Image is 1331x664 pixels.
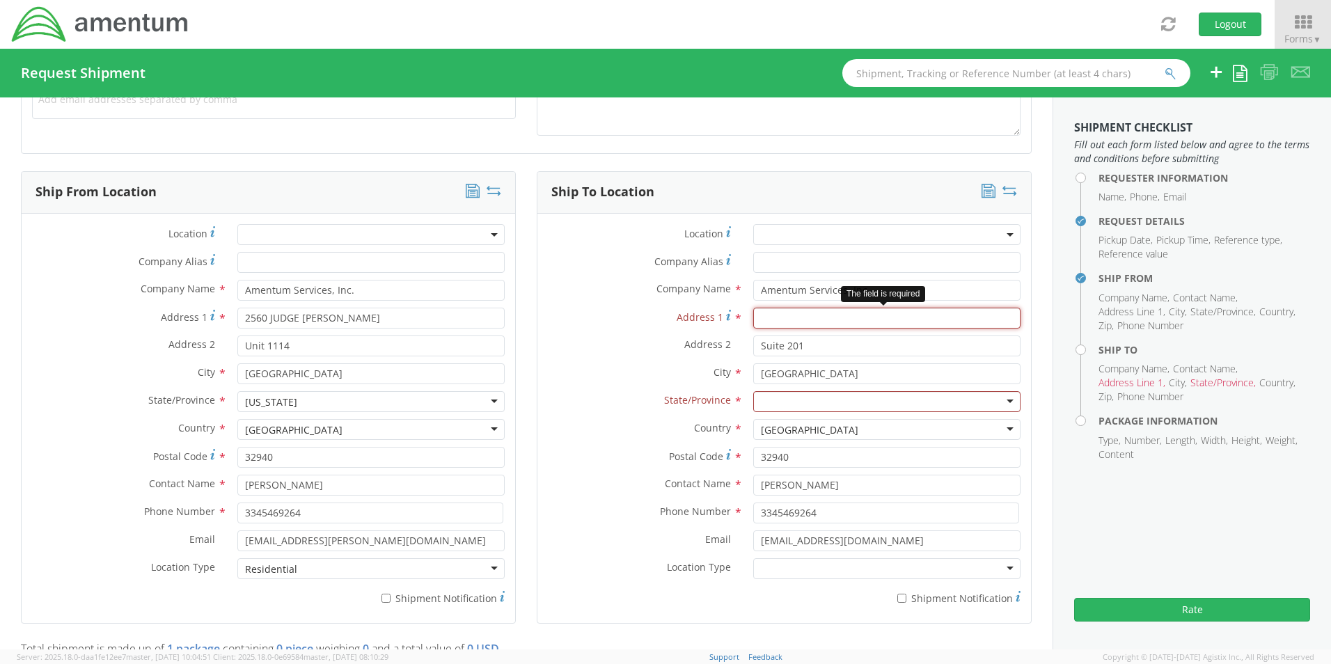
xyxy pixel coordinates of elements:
[684,227,723,240] span: Location
[1173,362,1238,376] li: Contact Name
[36,185,157,199] h3: Ship From Location
[245,423,342,437] div: [GEOGRAPHIC_DATA]
[694,421,731,434] span: Country
[1074,122,1310,134] h3: Shipment Checklist
[168,338,215,351] span: Address 2
[38,93,510,106] span: Add email addresses separated by comma
[1284,32,1321,45] span: Forms
[1098,233,1153,247] li: Pickup Date
[1163,190,1186,204] li: Email
[1098,390,1114,404] li: Zip
[161,310,207,324] span: Address 1
[684,338,731,351] span: Address 2
[151,560,215,574] span: Location Type
[1199,13,1261,36] button: Logout
[660,505,731,518] span: Phone Number
[1173,291,1238,305] li: Contact Name
[669,450,723,463] span: Postal Code
[168,227,207,240] span: Location
[1124,434,1162,448] li: Number
[656,282,731,295] span: Company Name
[1098,345,1310,355] h4: Ship To
[1156,233,1211,247] li: Pickup Time
[1117,319,1183,333] li: Phone Number
[1098,434,1121,448] li: Type
[748,651,782,662] a: Feedback
[665,477,731,490] span: Contact Name
[1169,376,1187,390] li: City
[1074,598,1310,622] button: Rate
[1259,376,1295,390] li: Country
[213,651,388,662] span: Client: 2025.18.0-0e69584
[467,641,499,656] span: 0 USD
[714,365,731,379] span: City
[1103,651,1314,663] span: Copyright © [DATE]-[DATE] Agistix Inc., All Rights Reserved
[1098,305,1165,319] li: Address Line 1
[709,651,739,662] a: Support
[667,560,731,574] span: Location Type
[304,651,388,662] span: master, [DATE] 08:10:29
[1130,190,1160,204] li: Phone
[245,395,297,409] div: [US_STATE]
[144,505,215,518] span: Phone Number
[1098,376,1165,390] li: Address Line 1
[1117,390,1183,404] li: Phone Number
[1231,434,1262,448] li: Height
[551,185,654,199] h3: Ship To Location
[1259,305,1295,319] li: Country
[1098,362,1169,376] li: Company Name
[1266,434,1298,448] li: Weight
[1165,434,1197,448] li: Length
[237,589,505,606] label: Shipment Notification
[276,641,313,656] span: 0 piece
[21,641,1032,664] p: Total shipment is made up of containing weighing and a total value of
[753,589,1021,606] label: Shipment Notification
[1214,233,1282,247] li: Reference type
[245,562,297,576] div: Residential
[381,594,391,603] input: Shipment Notification
[21,65,145,81] h4: Request Shipment
[1098,416,1310,426] h4: Package Information
[1098,319,1114,333] li: Zip
[141,282,215,295] span: Company Name
[664,393,731,406] span: State/Province
[1098,190,1126,204] li: Name
[1098,216,1310,226] h4: Request Details
[1098,247,1168,261] li: Reference value
[842,59,1190,87] input: Shipment, Tracking or Reference Number (at least 4 chars)
[1169,305,1187,319] li: City
[363,641,369,656] span: 0
[126,651,211,662] span: master, [DATE] 10:04:51
[1098,273,1310,283] h4: Ship From
[17,651,211,662] span: Server: 2025.18.0-daa1fe12ee7
[198,365,215,379] span: City
[149,477,215,490] span: Contact Name
[1313,33,1321,45] span: ▼
[1201,434,1228,448] li: Width
[705,532,731,546] span: Email
[148,393,215,406] span: State/Province
[189,532,215,546] span: Email
[1074,138,1310,166] span: Fill out each form listed below and agree to the terms and conditions before submitting
[654,255,723,268] span: Company Alias
[153,450,207,463] span: Postal Code
[1190,376,1256,390] li: State/Province
[677,310,723,324] span: Address 1
[1190,305,1256,319] li: State/Province
[178,421,215,434] span: Country
[841,286,925,302] div: The field is required
[897,594,906,603] input: Shipment Notification
[1098,448,1134,461] li: Content
[761,423,858,437] div: [GEOGRAPHIC_DATA]
[1098,173,1310,183] h4: Requester Information
[139,255,207,268] span: Company Alias
[1098,291,1169,305] li: Company Name
[10,5,190,44] img: dyn-intl-logo-049831509241104b2a82.png
[167,641,220,656] span: 1 package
